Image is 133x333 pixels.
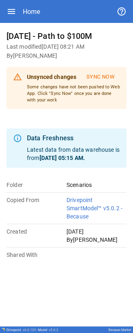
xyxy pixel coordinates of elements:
[66,236,126,244] p: By [PERSON_NAME]
[7,328,36,332] div: Drivepoint
[23,8,40,16] div: Home
[109,328,131,332] div: Because Market
[7,52,126,61] h6: By [PERSON_NAME]
[23,328,36,332] span: v 6.0.109
[7,251,66,259] p: Shared With
[66,196,126,220] p: Drivepoint SmartModel™ v5.0.2 - Because
[7,43,126,52] h6: Last modified [DATE] 08:21 AM
[27,146,120,162] p: Latest data from data warehouse is from
[27,74,76,80] b: Unsynced changes
[2,328,5,331] img: Drivepoint
[38,328,58,332] div: Model
[7,196,66,204] p: Copied From
[49,328,58,332] span: v 5.0.2
[27,133,120,143] div: Data Freshness
[7,29,126,43] h6: [DATE] - Path to $100M
[66,227,126,236] p: [DATE]
[81,70,120,84] button: Sync Now
[7,181,66,189] p: Folder
[7,227,66,236] p: Created
[66,181,126,189] p: Scenarios
[40,155,85,161] b: [DATE] 05:15 AM .
[27,84,120,103] p: Some changes have not been pushed to Web App. Click "Sync Now" once you are done with your work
